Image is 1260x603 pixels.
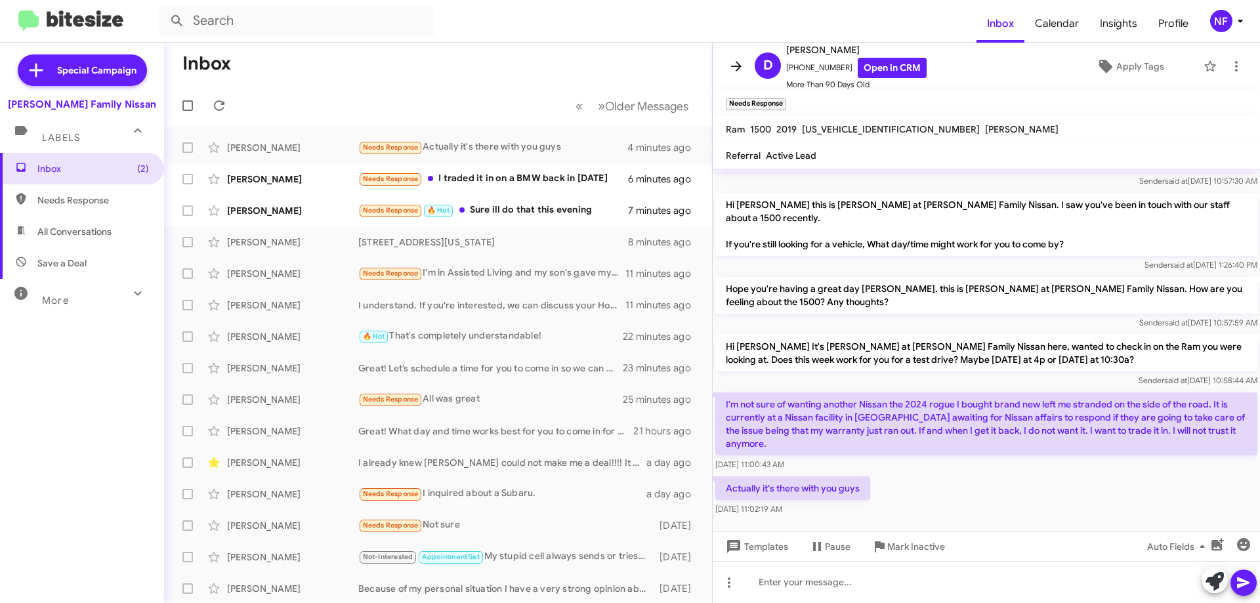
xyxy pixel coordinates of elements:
[18,54,147,86] a: Special Campaign
[763,55,773,76] span: D
[985,123,1059,135] span: [PERSON_NAME]
[1148,5,1199,43] a: Profile
[1210,10,1232,32] div: NF
[627,141,702,154] div: 4 minutes ago
[1144,260,1257,270] span: Sender [DATE] 1:26:40 PM
[568,93,591,119] button: Previous
[37,257,87,270] span: Save a Deal
[887,535,945,558] span: Mark Inactive
[726,98,786,110] small: Needs Response
[1137,535,1221,558] button: Auto Fields
[227,488,358,501] div: [PERSON_NAME]
[358,456,646,469] div: I already knew [PERSON_NAME] could not make me a deal!!!! It was just a waste of my time [DATE]!!!!
[37,162,149,175] span: Inbox
[422,552,480,561] span: Appointment Set
[576,98,583,114] span: «
[1062,54,1197,78] button: Apply Tags
[358,299,625,312] div: I understand. If you're interested, we can discuss your Honda Odyssey and see how we can assist y...
[802,123,980,135] span: [US_VEHICLE_IDENTIFICATION_NUMBER]
[363,395,419,404] span: Needs Response
[227,456,358,469] div: [PERSON_NAME]
[623,330,702,343] div: 22 minutes ago
[628,173,702,186] div: 6 minutes ago
[227,299,358,312] div: [PERSON_NAME]
[1089,5,1148,43] a: Insights
[625,299,702,312] div: 11 minutes ago
[715,476,870,500] p: Actually it's there with you guys
[723,535,788,558] span: Templates
[628,236,702,249] div: 8 minutes ago
[137,162,149,175] span: (2)
[1139,375,1257,385] span: Sender [DATE] 10:58:44 AM
[358,140,627,155] div: Actually it's there with you guys
[628,204,702,217] div: 7 minutes ago
[1139,176,1257,186] span: Sender [DATE] 10:57:30 AM
[1199,10,1246,32] button: NF
[1024,5,1089,43] a: Calendar
[776,123,797,135] span: 2019
[713,535,799,558] button: Templates
[363,175,419,183] span: Needs Response
[1165,176,1188,186] span: said at
[227,141,358,154] div: [PERSON_NAME]
[227,425,358,438] div: [PERSON_NAME]
[653,519,702,532] div: [DATE]
[590,93,696,119] button: Next
[858,58,927,78] a: Open in CRM
[358,486,646,501] div: I inquired about a Subaru.
[750,123,771,135] span: 1500
[825,535,850,558] span: Pause
[715,193,1257,256] p: Hi [PERSON_NAME] this is [PERSON_NAME] at [PERSON_NAME] Family Nissan. I saw you've been in touch...
[715,459,784,469] span: [DATE] 11:00:43 AM
[427,206,450,215] span: 🔥 Hot
[358,266,625,281] div: I'm in Assisted Living and my son's gave my car back to bank Thank you anyway
[598,98,605,114] span: »
[799,535,861,558] button: Pause
[1164,375,1187,385] span: said at
[363,143,419,152] span: Needs Response
[358,362,623,375] div: Great! Let’s schedule a time for you to come in so we can evaluate your Frontier and discuss the ...
[653,551,702,564] div: [DATE]
[37,225,112,238] span: All Conversations
[42,295,69,306] span: More
[605,99,688,114] span: Older Messages
[42,132,80,144] span: Labels
[363,269,419,278] span: Needs Response
[227,582,358,595] div: [PERSON_NAME]
[358,236,628,249] div: [STREET_ADDRESS][US_STATE]
[358,392,623,407] div: All was great
[976,5,1024,43] a: Inbox
[625,267,702,280] div: 11 minutes ago
[363,552,413,561] span: Not-Interested
[57,64,136,77] span: Special Campaign
[358,203,628,218] div: Sure ill do that this evening
[1165,318,1188,327] span: said at
[568,93,696,119] nav: Page navigation example
[623,362,702,375] div: 23 minutes ago
[726,150,761,161] span: Referral
[363,206,419,215] span: Needs Response
[227,519,358,532] div: [PERSON_NAME]
[646,488,702,501] div: a day ago
[227,236,358,249] div: [PERSON_NAME]
[363,521,419,530] span: Needs Response
[363,489,419,498] span: Needs Response
[8,98,156,111] div: [PERSON_NAME] Family Nissan
[227,362,358,375] div: [PERSON_NAME]
[227,393,358,406] div: [PERSON_NAME]
[227,267,358,280] div: [PERSON_NAME]
[1147,535,1210,558] span: Auto Fields
[715,392,1257,455] p: I'm not sure of wanting another Nissan the 2024 rogue I bought brand new left me stranded on the ...
[1116,54,1164,78] span: Apply Tags
[646,456,702,469] div: a day ago
[715,277,1257,314] p: Hope you're having a great day [PERSON_NAME]. this is [PERSON_NAME] at [PERSON_NAME] Family Nissa...
[786,42,927,58] span: [PERSON_NAME]
[766,150,816,161] span: Active Lead
[227,204,358,217] div: [PERSON_NAME]
[715,335,1257,371] p: Hi [PERSON_NAME] It's [PERSON_NAME] at [PERSON_NAME] Family Nissan here, wanted to check in on th...
[861,535,955,558] button: Mark Inactive
[159,5,434,37] input: Search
